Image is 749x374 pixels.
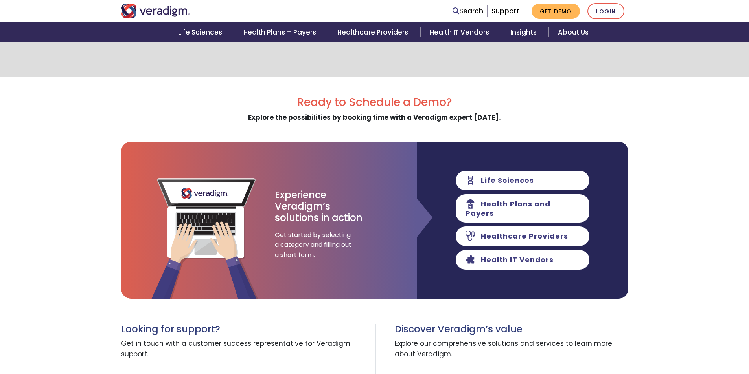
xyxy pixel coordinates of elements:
[121,324,369,335] h3: Looking for support?
[121,4,190,18] img: Veradigm logo
[548,22,598,42] a: About Us
[248,113,501,122] strong: Explore the possibilities by booking time with a Veradigm expert [DATE].
[234,22,328,42] a: Health Plans + Payers
[328,22,420,42] a: Healthcare Providers
[395,324,628,335] h3: Discover Veradigm’s value
[121,96,628,109] h2: Ready to Schedule a Demo?
[275,230,353,260] span: Get started by selecting a category and filling out a short form.
[169,22,234,42] a: Life Sciences
[453,6,483,16] a: Search
[587,3,624,19] a: Login
[275,190,363,223] h3: Experience Veradigm’s solutions in action
[395,335,628,363] span: Explore our comprehensive solutions and services to learn more about Veradigm.
[420,22,501,42] a: Health IT Vendors
[501,22,548,42] a: Insights
[532,4,580,19] a: Get Demo
[121,335,369,363] span: Get in touch with a customer success representative for Veradigm support.
[491,6,519,16] a: Support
